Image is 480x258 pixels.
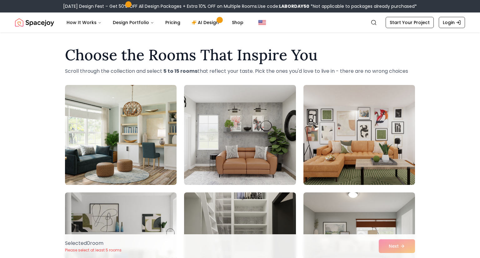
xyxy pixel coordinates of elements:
img: Room room-3 [303,85,415,185]
button: How It Works [62,16,107,29]
a: Pricing [160,16,185,29]
a: Login [439,17,465,28]
a: Start Your Project [386,17,434,28]
p: Selected 0 room [65,240,122,247]
strong: 5 to 15 rooms [163,67,197,75]
b: LABORDAY50 [279,3,309,9]
img: Room room-2 [184,85,296,185]
nav: Global [15,12,465,32]
img: Spacejoy Logo [15,16,54,29]
a: Spacejoy [15,16,54,29]
a: AI Design [187,16,226,29]
img: Room room-1 [65,85,177,185]
span: *Not applicable to packages already purchased* [309,3,417,9]
span: Use code: [258,3,309,9]
img: United States [258,19,266,26]
div: [DATE] Design Fest – Get 50% OFF All Design Packages + Extra 10% OFF on Multiple Rooms. [63,3,417,9]
p: Scroll through the collection and select that reflect your taste. Pick the ones you'd love to liv... [65,67,415,75]
button: Design Portfolio [108,16,159,29]
a: Shop [227,16,248,29]
p: Please select at least 5 rooms [65,248,122,253]
nav: Main [62,16,248,29]
h1: Choose the Rooms That Inspire You [65,47,415,62]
